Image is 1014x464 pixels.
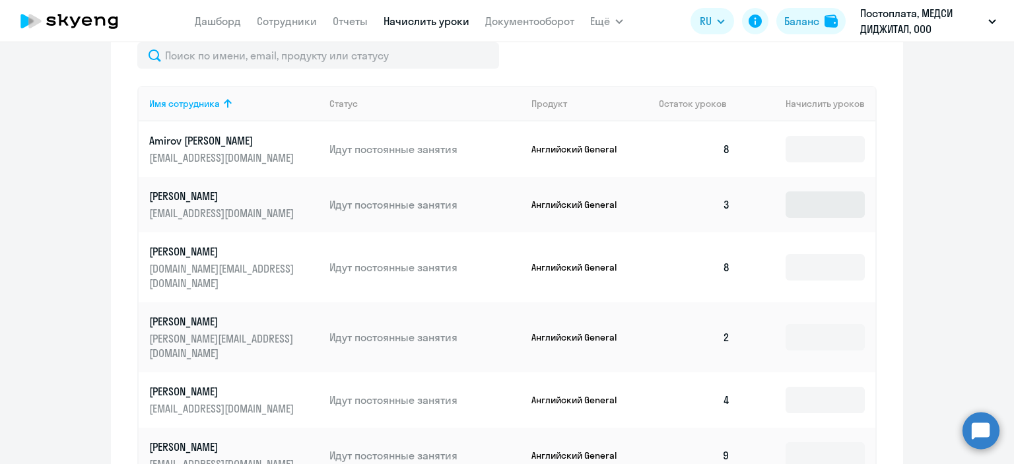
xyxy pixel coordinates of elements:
p: Английский General [531,143,630,155]
p: [EMAIL_ADDRESS][DOMAIN_NAME] [149,150,297,165]
a: [PERSON_NAME][EMAIL_ADDRESS][DOMAIN_NAME] [149,384,319,416]
p: [PERSON_NAME] [149,244,297,259]
button: Ещё [590,8,623,34]
a: Дашборд [195,15,241,28]
button: RU [691,8,734,34]
a: Начислить уроки [384,15,469,28]
span: Ещё [590,13,610,29]
th: Начислить уроков [741,86,875,121]
p: Английский General [531,449,630,461]
div: Имя сотрудника [149,98,220,110]
div: Статус [329,98,521,110]
p: [PERSON_NAME] [149,189,297,203]
p: [DOMAIN_NAME][EMAIL_ADDRESS][DOMAIN_NAME] [149,261,297,290]
a: [PERSON_NAME][PERSON_NAME][EMAIL_ADDRESS][DOMAIN_NAME] [149,314,319,360]
button: Балансbalance [776,8,846,34]
input: Поиск по имени, email, продукту или статусу [137,42,499,69]
button: Постоплата, МЕДСИ ДИДЖИТАЛ, ООО [854,5,1003,37]
span: Остаток уроков [659,98,727,110]
p: [PERSON_NAME] [149,440,297,454]
td: 8 [648,232,741,302]
p: Английский General [531,261,630,273]
div: Имя сотрудника [149,98,319,110]
a: Документооборот [485,15,574,28]
p: [PERSON_NAME] [149,314,297,329]
p: [EMAIL_ADDRESS][DOMAIN_NAME] [149,206,297,220]
p: Идут постоянные занятия [329,330,521,345]
td: 2 [648,302,741,372]
div: Продукт [531,98,567,110]
div: Продукт [531,98,649,110]
a: Сотрудники [257,15,317,28]
p: Постоплата, МЕДСИ ДИДЖИТАЛ, ООО [860,5,983,37]
div: Баланс [784,13,819,29]
img: balance [825,15,838,28]
p: Английский General [531,199,630,211]
div: Остаток уроков [659,98,741,110]
p: Идут постоянные занятия [329,260,521,275]
p: Идут постоянные занятия [329,448,521,463]
div: Статус [329,98,358,110]
p: Английский General [531,394,630,406]
a: Amirov [PERSON_NAME][EMAIL_ADDRESS][DOMAIN_NAME] [149,133,319,165]
a: [PERSON_NAME][EMAIL_ADDRESS][DOMAIN_NAME] [149,189,319,220]
span: RU [700,13,712,29]
p: Идут постоянные занятия [329,142,521,156]
p: Идут постоянные занятия [329,197,521,212]
p: Английский General [531,331,630,343]
p: [EMAIL_ADDRESS][DOMAIN_NAME] [149,401,297,416]
p: Идут постоянные занятия [329,393,521,407]
p: [PERSON_NAME][EMAIL_ADDRESS][DOMAIN_NAME] [149,331,297,360]
p: Amirov [PERSON_NAME] [149,133,297,148]
p: [PERSON_NAME] [149,384,297,399]
a: Отчеты [333,15,368,28]
a: [PERSON_NAME][DOMAIN_NAME][EMAIL_ADDRESS][DOMAIN_NAME] [149,244,319,290]
td: 4 [648,372,741,428]
td: 3 [648,177,741,232]
td: 8 [648,121,741,177]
